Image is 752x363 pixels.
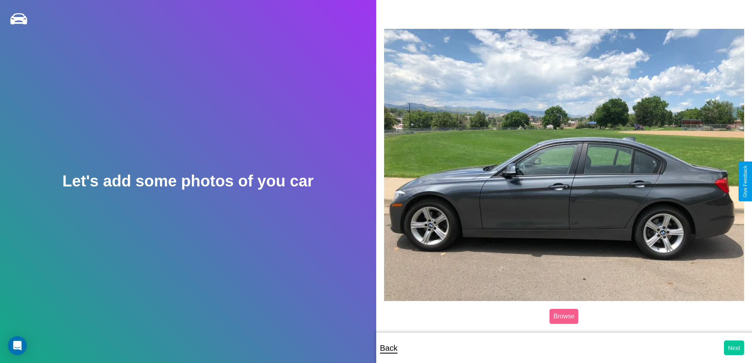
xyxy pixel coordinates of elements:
[724,340,744,355] button: Next
[62,172,313,190] h2: Let's add some photos of you car
[380,341,398,355] p: Back
[549,309,578,324] label: Browse
[743,166,748,197] div: Give Feedback
[384,29,744,301] img: posted
[8,336,27,355] div: Open Intercom Messenger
